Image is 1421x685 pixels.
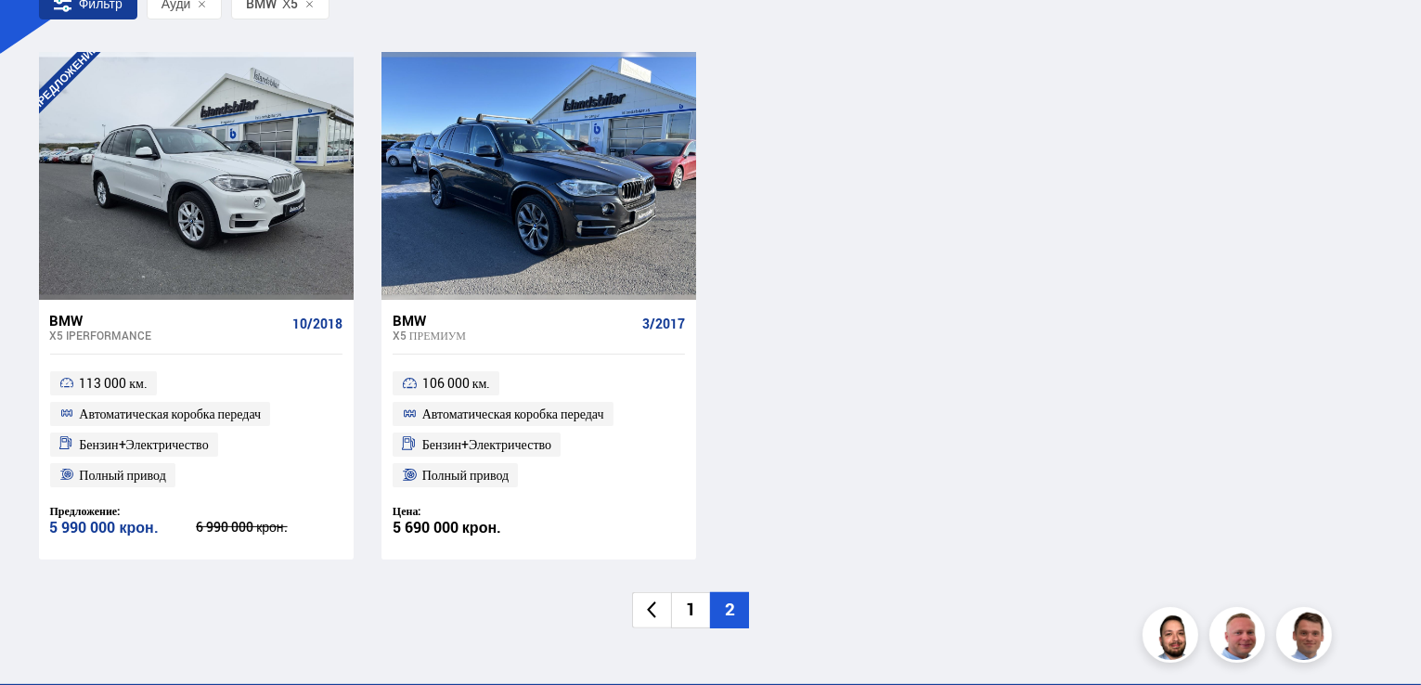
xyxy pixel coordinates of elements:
[292,315,342,332] font: 10/2018
[422,405,604,422] font: Автоматическая коробка передач
[39,300,354,560] a: BMW X5 IPERFORMANCE 10/2018 113 000 км. Автоматическая коробка передач Бензин+Электричество Полны...
[725,597,735,621] font: 2
[50,503,121,518] font: Предложение:
[1145,610,1201,666] img: nhp88E3Fdnt1Opn2.png
[79,466,166,484] font: Полный привод
[393,517,501,537] font: 5 690 000 крон.
[393,311,426,330] font: BMW
[79,374,148,392] font: 113 000 км.
[422,374,491,392] font: 106 000 км.
[381,300,696,560] a: BMW X5 ПРЕМИУМ 3/2017 106 000 км. Автоматическая коробка передач Бензин+Электричество Полный прив...
[196,518,287,536] font: 6 990 000 крон.
[686,597,696,621] font: 1
[15,7,71,63] button: Откройте интерфейс чата LiveChat
[393,328,466,342] font: X5 ПРЕМИУМ
[1279,610,1335,666] img: FbJEzSuNWCJXmdc-.webp
[393,503,421,518] font: Цена:
[50,517,159,537] font: 5 990 000 крон.
[50,311,84,330] font: BMW
[1212,610,1268,666] img: siFngHWaQ9KaOqBr.png
[50,328,152,342] font: X5 IPERFORMANCE
[422,435,551,453] font: Бензин+Электричество
[422,466,510,484] font: Полный привод
[79,405,261,422] font: Автоматическая коробка передач
[79,435,208,453] font: Бензин+Электричество
[642,315,685,332] font: 3/2017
